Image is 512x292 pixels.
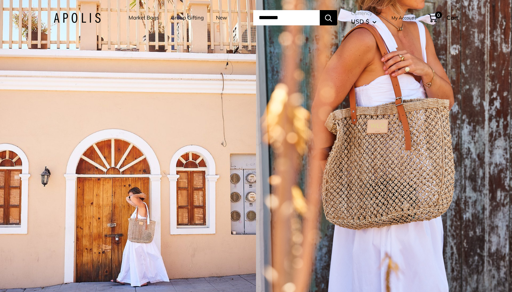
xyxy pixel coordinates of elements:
span: Currency [351,8,377,18]
button: USD $ [351,16,377,27]
a: Market Bags [129,13,159,23]
img: Apolis [54,13,101,23]
a: Group Gifting [171,13,204,23]
span: 0 [435,11,442,18]
input: Search... [253,10,320,25]
a: New [216,13,227,23]
a: 0 Cart [428,12,458,23]
button: Search [320,10,337,25]
a: My Account [391,14,416,22]
span: Cart [447,14,458,21]
span: USD $ [351,18,369,25]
